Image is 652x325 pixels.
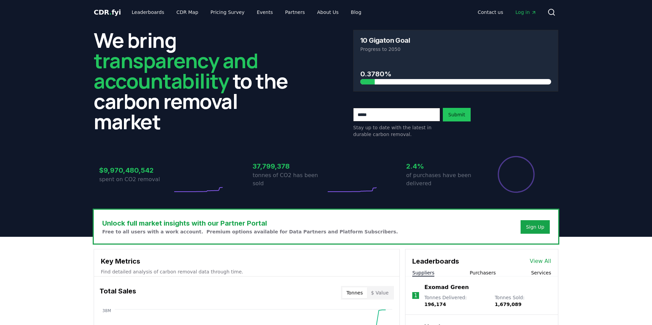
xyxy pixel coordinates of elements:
[205,6,250,18] a: Pricing Survey
[342,287,367,298] button: Tonnes
[102,218,398,228] h3: Unlock full market insights with our Partner Portal
[109,8,112,16] span: .
[99,175,173,184] p: spent on CO2 removal
[101,256,393,266] h3: Key Metrics
[531,269,551,276] button: Services
[94,8,121,16] span: CDR fyi
[101,268,393,275] p: Find detailed analysis of carbon removal data through time.
[102,308,111,313] tspan: 38M
[345,6,367,18] a: Blog
[424,294,488,308] p: Tonnes Delivered :
[360,37,410,44] h3: 10 Gigaton Goal
[353,124,440,138] p: Stay up to date with the latest in durable carbon removal.
[515,9,537,16] span: Log in
[495,302,522,307] span: 1,679,089
[360,46,551,53] p: Progress to 2050
[472,6,542,18] nav: Main
[367,287,393,298] button: $ Value
[510,6,542,18] a: Log in
[171,6,204,18] a: CDR Map
[414,291,417,300] p: 1
[360,69,551,79] h3: 0.3780%
[253,161,326,171] h3: 37,799,378
[470,269,496,276] button: Purchasers
[443,108,471,121] button: Submit
[94,46,258,95] span: transparency and accountability
[526,224,544,230] a: Sign Up
[495,294,551,308] p: Tonnes Sold :
[412,269,434,276] button: Suppliers
[251,6,278,18] a: Events
[99,286,136,300] h3: Total Sales
[406,171,479,188] p: of purchases have been delivered
[280,6,310,18] a: Partners
[253,171,326,188] p: tonnes of CO2 has been sold
[102,228,398,235] p: Free to all users with a work account. Premium options available for Data Partners and Platform S...
[424,302,446,307] span: 196,174
[94,7,121,17] a: CDR.fyi
[472,6,509,18] a: Contact us
[424,283,469,291] a: Exomad Green
[126,6,367,18] nav: Main
[412,256,459,266] h3: Leaderboards
[99,165,173,175] h3: $9,970,480,542
[521,220,550,234] button: Sign Up
[497,155,535,193] div: Percentage of sales delivered
[406,161,479,171] h3: 2.4%
[126,6,170,18] a: Leaderboards
[94,30,299,132] h2: We bring to the carbon removal market
[312,6,344,18] a: About Us
[530,257,551,265] a: View All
